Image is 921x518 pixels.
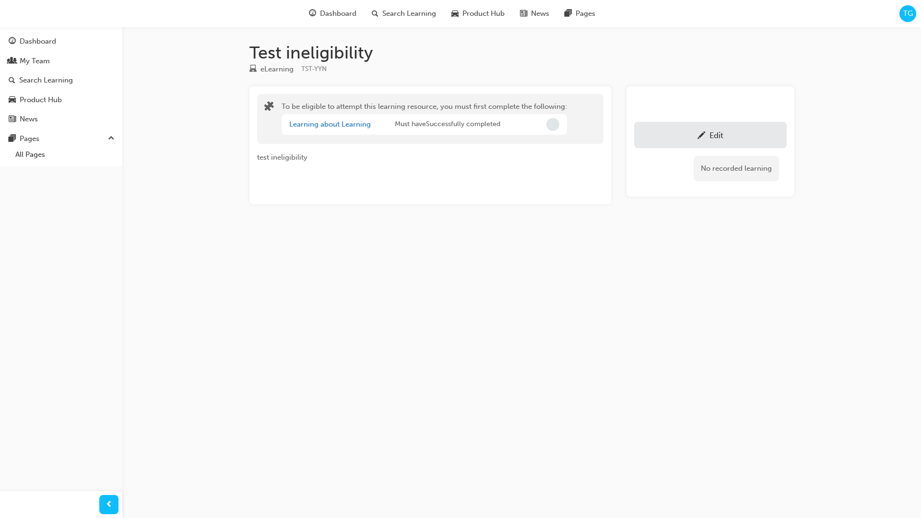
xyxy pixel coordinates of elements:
span: pages-icon [576,8,583,20]
span: up-icon [108,132,115,145]
span: guage-icon [9,37,16,46]
div: Dashboard [20,36,56,47]
span: guage-icon [320,8,327,20]
span: learningResourceType_ELEARNING-icon [249,65,257,74]
span: TG [903,8,913,19]
div: Pages [20,133,39,144]
span: Search Learning [393,8,447,19]
span: Pages [587,8,606,19]
div: My Team [20,56,50,67]
img: Trak [5,8,27,19]
span: pages-icon [9,135,16,143]
span: puzzle-icon [264,102,274,113]
button: TG [899,5,916,22]
div: Edit [709,130,723,140]
h1: Test ineligibility [249,42,794,63]
div: No recorded learning [694,156,779,181]
span: Incomplete [546,118,559,131]
span: Must have Successfully completed [395,119,500,130]
span: pencil-icon [697,131,706,141]
div: News [20,114,38,125]
div: Type [249,63,294,75]
div: Product Hub [20,94,62,106]
a: Dashboard [4,33,118,50]
span: search-icon [383,8,390,20]
a: pages-iconPages [568,4,614,24]
button: Launch eLearning module [634,94,787,118]
a: Search Learning [4,71,118,89]
div: To be eligible to attempt this learning resource, you must first complete the following: [282,101,567,137]
div: Search Learning [19,75,73,86]
span: Dashboard [331,8,367,19]
a: guage-iconDashboard [312,4,375,24]
a: news-iconNews [523,4,568,24]
a: Learning about Learning [289,120,371,129]
span: Product Hub [473,8,516,19]
div: DashboardMy TeamSearch LearningProduct HubNews [4,33,118,128]
span: News [542,8,560,19]
a: car-iconProduct Hub [455,4,523,24]
a: My Team [4,52,118,70]
span: search-icon [9,76,15,85]
div: eLearning [260,64,294,75]
span: news-icon [9,115,16,124]
span: people-icon [9,57,16,66]
a: Edit [634,122,787,148]
span: test ineligibility [257,153,307,162]
span: prev-icon [106,499,113,511]
a: search-iconSearch Learning [375,4,455,24]
span: car-icon [9,96,16,105]
span: car-icon [462,8,470,20]
a: News [4,110,118,128]
span: Learning resource code [301,65,327,73]
a: All Pages [12,147,118,162]
button: Pages [4,130,118,148]
a: Product Hub [4,91,118,109]
span: news-icon [531,8,538,20]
